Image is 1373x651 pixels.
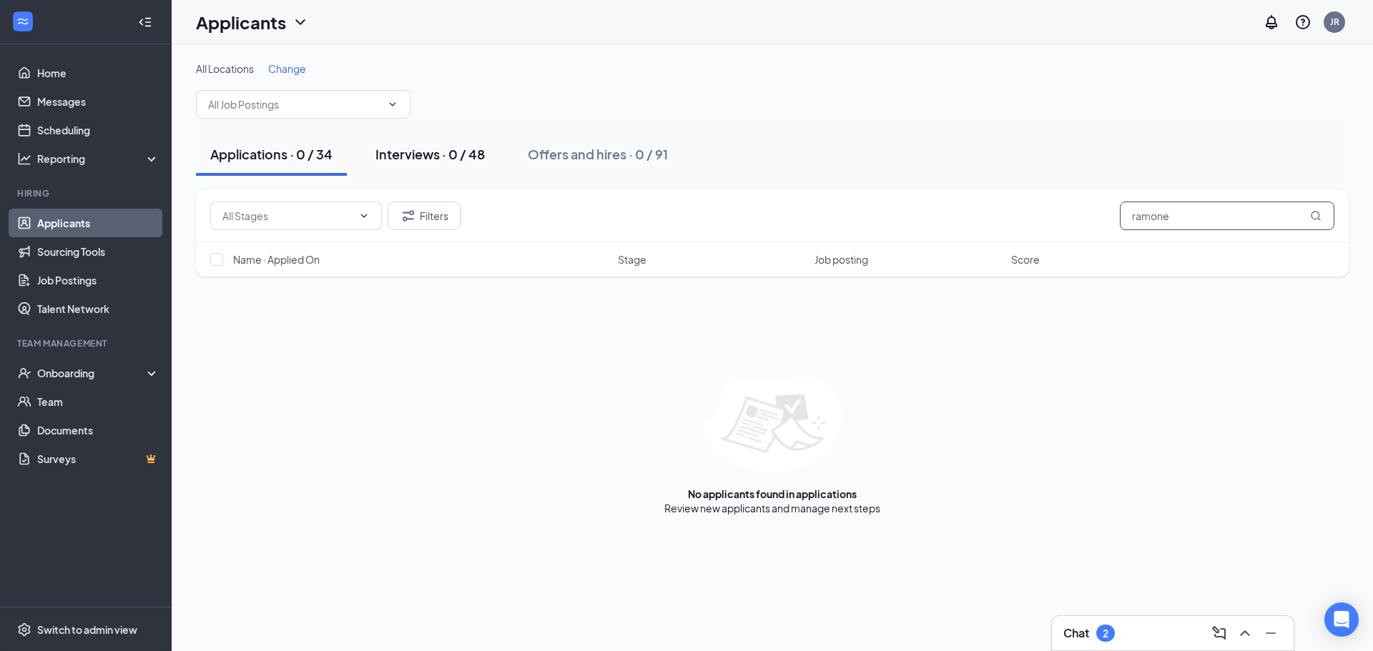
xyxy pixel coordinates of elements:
svg: WorkstreamLogo [16,14,30,29]
svg: ChevronUp [1236,625,1254,642]
svg: ChevronDown [358,210,370,222]
div: Interviews · 0 / 48 [375,145,485,163]
a: Applicants [37,209,159,237]
span: Change [268,62,306,75]
svg: ComposeMessage [1211,625,1228,642]
button: Minimize [1259,622,1282,645]
svg: Analysis [17,151,31,166]
div: Open Intercom Messenger [1324,602,1359,637]
input: All Job Postings [208,96,381,112]
div: Reporting [37,151,160,166]
a: Job Postings [37,266,159,294]
a: Documents [37,416,159,444]
h3: Chat [1063,625,1089,641]
span: All Locations [196,62,254,75]
svg: MagnifyingGlass [1310,210,1322,222]
div: JR [1330,16,1339,28]
svg: ChevronDown [387,99,398,110]
div: No applicants found in applications [688,487,857,501]
svg: UserCheck [17,366,31,380]
div: 2 [1103,627,1108,640]
button: Filter Filters [388,202,461,230]
div: Onboarding [37,366,147,380]
a: Scheduling [37,116,159,144]
h1: Applicants [196,10,286,34]
input: Search in applications [1120,202,1334,230]
div: Hiring [17,187,157,199]
svg: Collapse [138,15,152,29]
span: Stage [618,252,646,267]
a: Messages [37,87,159,116]
span: Score [1011,252,1040,267]
div: Switch to admin view [37,622,137,637]
svg: Settings [17,622,31,637]
div: Applications · 0 / 34 [210,145,333,163]
button: ChevronUp [1234,622,1256,645]
button: ComposeMessage [1208,622,1231,645]
svg: Filter [400,207,417,224]
svg: Minimize [1262,625,1279,642]
div: Team Management [17,337,157,349]
a: Talent Network [37,294,159,323]
input: All Stages [222,208,353,224]
img: empty-state [703,377,842,472]
span: Job posting [815,252,868,267]
div: Offers and hires · 0 / 91 [528,145,668,163]
svg: QuestionInfo [1294,14,1312,31]
span: Name · Applied On [233,252,320,267]
svg: ChevronDown [292,14,309,31]
a: Team [37,387,159,416]
div: Review new applicants and manage next steps [664,501,880,515]
svg: Notifications [1263,14,1280,31]
a: Home [37,59,159,87]
a: Sourcing Tools [37,237,159,266]
a: SurveysCrown [37,444,159,473]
